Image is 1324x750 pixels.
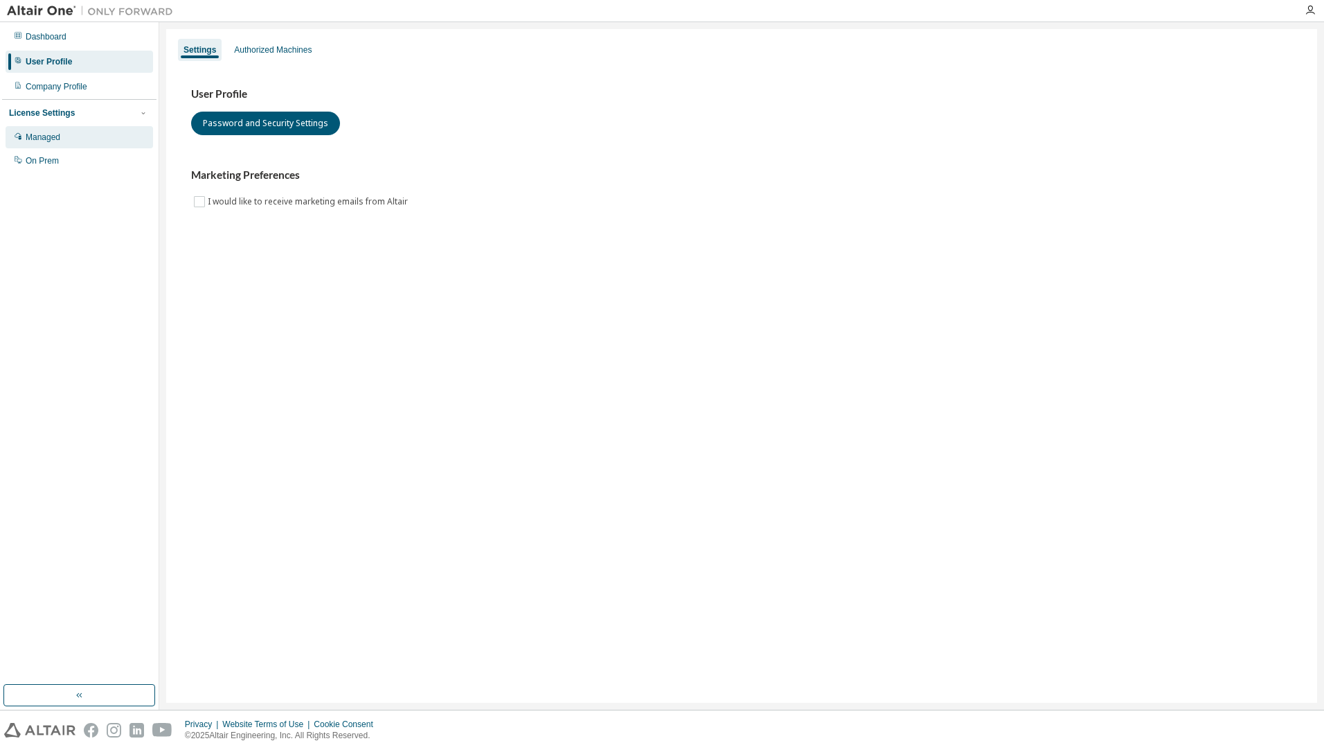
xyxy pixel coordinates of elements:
[191,168,1292,182] h3: Marketing Preferences
[191,112,340,135] button: Password and Security Settings
[184,44,216,55] div: Settings
[185,730,382,742] p: © 2025 Altair Engineering, Inc. All Rights Reserved.
[191,87,1292,101] h3: User Profile
[185,719,222,730] div: Privacy
[234,44,312,55] div: Authorized Machines
[222,719,314,730] div: Website Terms of Use
[26,81,87,92] div: Company Profile
[7,4,180,18] img: Altair One
[4,723,75,738] img: altair_logo.svg
[9,107,75,119] div: License Settings
[107,723,121,738] img: instagram.svg
[26,31,66,42] div: Dashboard
[26,155,59,166] div: On Prem
[208,193,411,210] label: I would like to receive marketing emails from Altair
[26,56,72,67] div: User Profile
[26,132,60,143] div: Managed
[314,719,381,730] div: Cookie Consent
[152,723,172,738] img: youtube.svg
[129,723,144,738] img: linkedin.svg
[84,723,98,738] img: facebook.svg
